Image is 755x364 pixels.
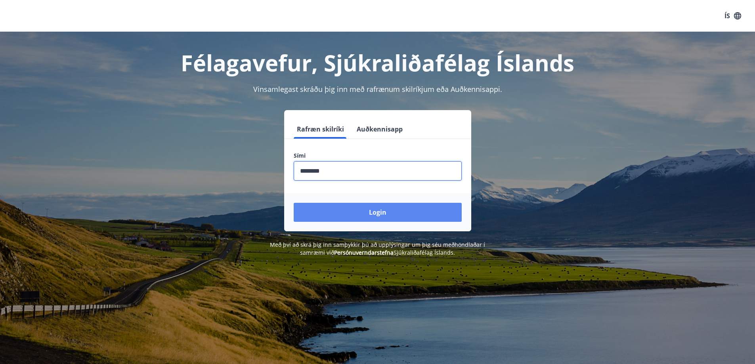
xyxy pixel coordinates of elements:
[334,249,394,256] a: Persónuverndarstefna
[294,203,462,222] button: Login
[354,120,406,139] button: Auðkennisapp
[720,9,745,23] button: ÍS
[294,152,462,160] label: Sími
[294,120,347,139] button: Rafræn skilríki
[253,84,502,94] span: Vinsamlegast skráðu þig inn með rafrænum skilríkjum eða Auðkennisappi.
[270,241,485,256] span: Með því að skrá þig inn samþykkir þú að upplýsingar um þig séu meðhöndlaðar í samræmi við Sjúkral...
[102,48,654,78] h1: Félagavefur, Sjúkraliðafélag Íslands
